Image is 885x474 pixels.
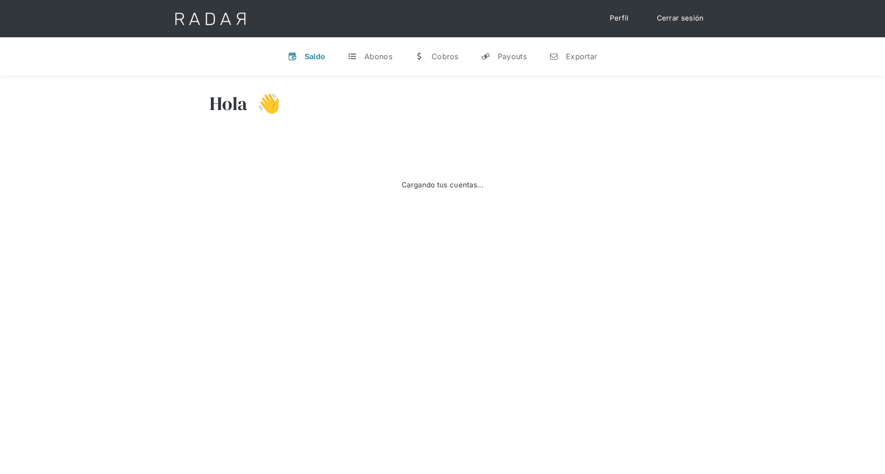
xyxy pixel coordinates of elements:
div: Cobros [432,52,459,61]
a: Perfil [600,9,638,27]
div: y [481,52,490,61]
div: t [348,52,357,61]
div: v [288,52,297,61]
div: Payouts [498,52,527,61]
h3: Hola [209,92,248,115]
div: Abonos [364,52,392,61]
div: n [549,52,558,61]
div: w [415,52,424,61]
div: Cargando tus cuentas... [402,180,483,191]
a: Cerrar sesión [648,9,713,27]
div: Saldo [305,52,326,61]
h3: 👋 [248,92,280,115]
div: Exportar [566,52,597,61]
